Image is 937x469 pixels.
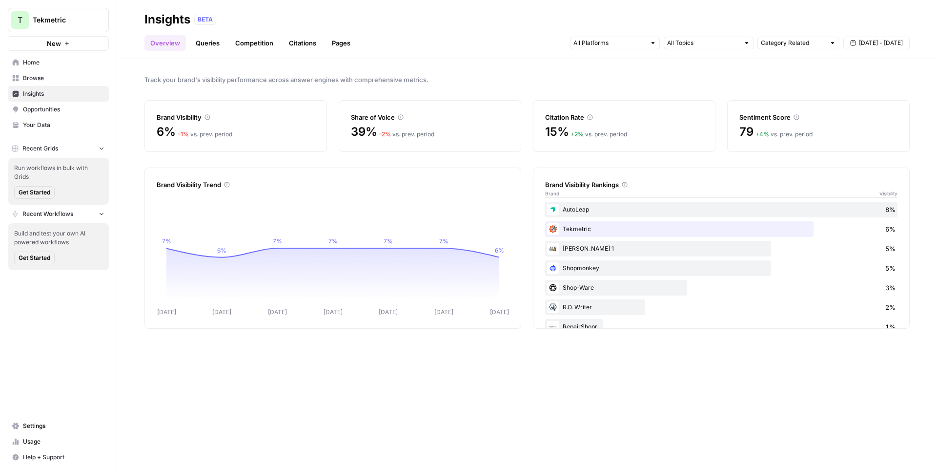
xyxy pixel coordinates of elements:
[545,202,897,217] div: AutoLeap
[190,35,225,51] a: Queries
[162,237,171,245] tspan: 7%
[384,237,393,245] tspan: 7%
[885,224,896,234] span: 6%
[667,38,739,48] input: All Topics
[545,112,703,122] div: Citation Rate
[326,35,356,51] a: Pages
[23,89,104,98] span: Insights
[545,221,897,237] div: Tekmetric
[22,210,73,218] span: Recent Workflows
[8,55,109,70] a: Home
[761,38,825,48] input: Category Related
[14,164,103,181] span: Run workflows in bulk with Grids
[268,308,287,316] tspan: [DATE]
[8,141,109,156] button: Recent Grids
[23,453,104,462] span: Help + Support
[273,237,282,245] tspan: 7%
[545,280,897,296] div: Shop-Ware
[212,308,231,316] tspan: [DATE]
[547,301,559,313] img: 7r52w22t36yrb86ngibr9vafk7h8
[217,247,226,254] tspan: 6%
[434,308,453,316] tspan: [DATE]
[33,15,92,25] span: Tekmetric
[885,205,896,214] span: 8%
[545,319,897,335] div: RepairShopr
[19,188,50,197] span: Get Started
[379,130,391,138] span: – 2 %
[843,37,910,49] button: [DATE] - [DATE]
[14,229,103,247] span: Build and test your own AI powered workflows
[379,308,398,316] tspan: [DATE]
[755,130,769,138] span: + 4 %
[23,58,104,67] span: Home
[8,36,109,51] button: New
[23,105,104,114] span: Opportunities
[22,144,58,153] span: Recent Grids
[885,244,896,254] span: 5%
[885,283,896,293] span: 3%
[379,130,434,139] div: vs. prev. period
[885,302,896,312] span: 2%
[18,14,22,26] span: T
[23,437,104,446] span: Usage
[439,237,448,245] tspan: 7%
[157,124,176,140] span: 6%
[490,308,509,316] tspan: [DATE]
[8,207,109,221] button: Recent Workflows
[229,35,279,51] a: Competition
[157,112,315,122] div: Brand Visibility
[19,254,50,262] span: Get Started
[570,130,584,138] span: + 2 %
[885,263,896,273] span: 5%
[157,180,509,190] div: Brand Visibility Trend
[739,124,754,140] span: 79
[47,39,61,48] span: New
[739,112,897,122] div: Sentiment Score
[547,223,559,235] img: b8io59m07u93oe6u0f3h1yh4cv6f
[8,418,109,434] a: Settings
[755,130,813,139] div: vs. prev. period
[547,262,559,274] img: tabxgmcb4ziyxyjdgw2y1tb13r6b
[324,308,343,316] tspan: [DATE]
[545,180,897,190] div: Brand Visibility Rankings
[573,38,646,48] input: All Platforms
[859,39,903,47] span: [DATE] - [DATE]
[178,130,232,139] div: vs. prev. period
[8,70,109,86] a: Browse
[283,35,322,51] a: Citations
[23,422,104,430] span: Settings
[547,321,559,333] img: nvpsfbcn5tx2c350qlbpqhw1urqk
[8,8,109,32] button: Workspace: Tekmetric
[8,86,109,102] a: Insights
[351,112,509,122] div: Share of Voice
[14,252,55,264] button: Get Started
[8,434,109,449] a: Usage
[495,247,504,254] tspan: 6%
[879,190,897,197] span: Visibility
[23,121,104,129] span: Your Data
[144,75,910,85] span: Track your brand's visibility performance across answer engines with comprehensive metrics.
[545,241,897,256] div: [PERSON_NAME] 1
[178,130,189,138] span: – 1 %
[545,260,897,276] div: Shopmonkey
[144,12,190,27] div: Insights
[545,299,897,315] div: R.O. Writer
[545,124,569,140] span: 15%
[547,243,559,255] img: hu4nddqap2deotejqdfifmbzlyv2
[885,322,896,332] span: 1%
[8,117,109,133] a: Your Data
[23,74,104,83] span: Browse
[144,35,186,51] a: Overview
[14,186,55,199] button: Get Started
[8,449,109,465] button: Help + Support
[545,190,559,197] span: Brand
[8,102,109,117] a: Opportunities
[157,308,176,316] tspan: [DATE]
[547,204,559,215] img: h929k550hnyjem8y6kkh4vonqi8e
[570,130,627,139] div: vs. prev. period
[351,124,377,140] span: 39%
[328,237,338,245] tspan: 7%
[194,15,216,24] div: BETA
